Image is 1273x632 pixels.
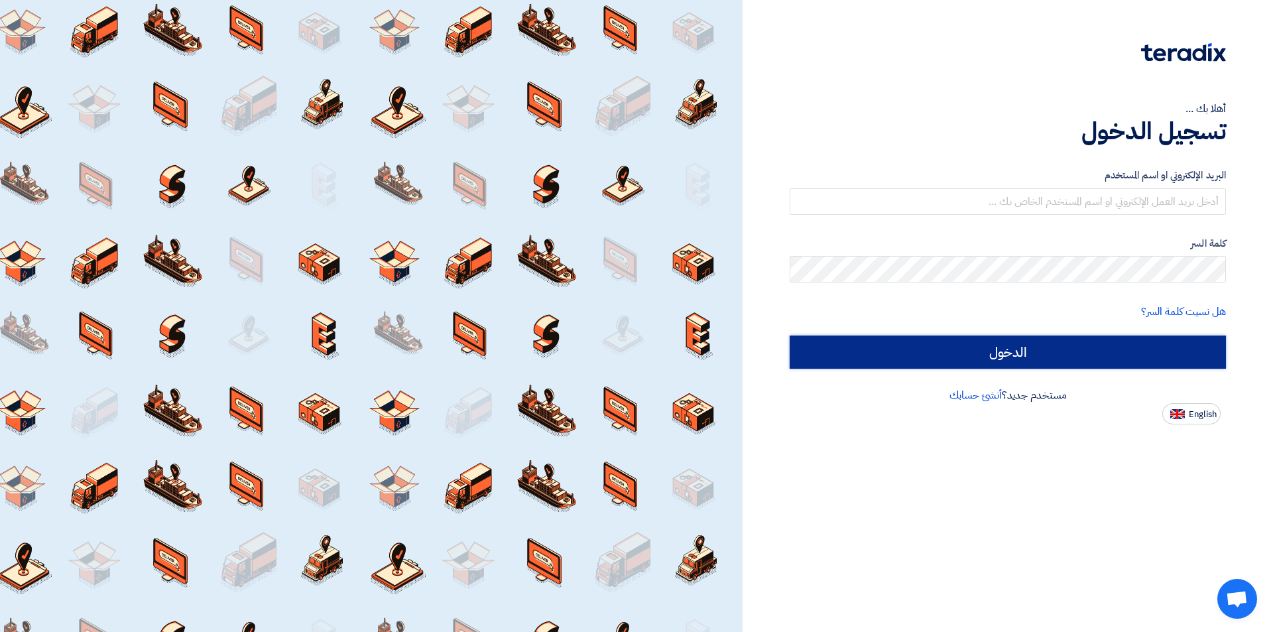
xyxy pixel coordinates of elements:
img: Teradix logo [1141,43,1226,62]
button: English [1162,403,1221,424]
span: English [1189,410,1217,419]
div: Open chat [1217,579,1257,619]
input: الدخول [790,336,1226,369]
img: en-US.png [1170,409,1185,419]
a: هل نسيت كلمة السر؟ [1141,304,1226,320]
label: البريد الإلكتروني او اسم المستخدم [790,168,1226,183]
input: أدخل بريد العمل الإلكتروني او اسم المستخدم الخاص بك ... [790,188,1226,215]
label: كلمة السر [790,236,1226,251]
h1: تسجيل الدخول [790,117,1226,146]
div: أهلا بك ... [790,101,1226,117]
div: مستخدم جديد؟ [790,387,1226,403]
a: أنشئ حسابك [949,387,1002,403]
